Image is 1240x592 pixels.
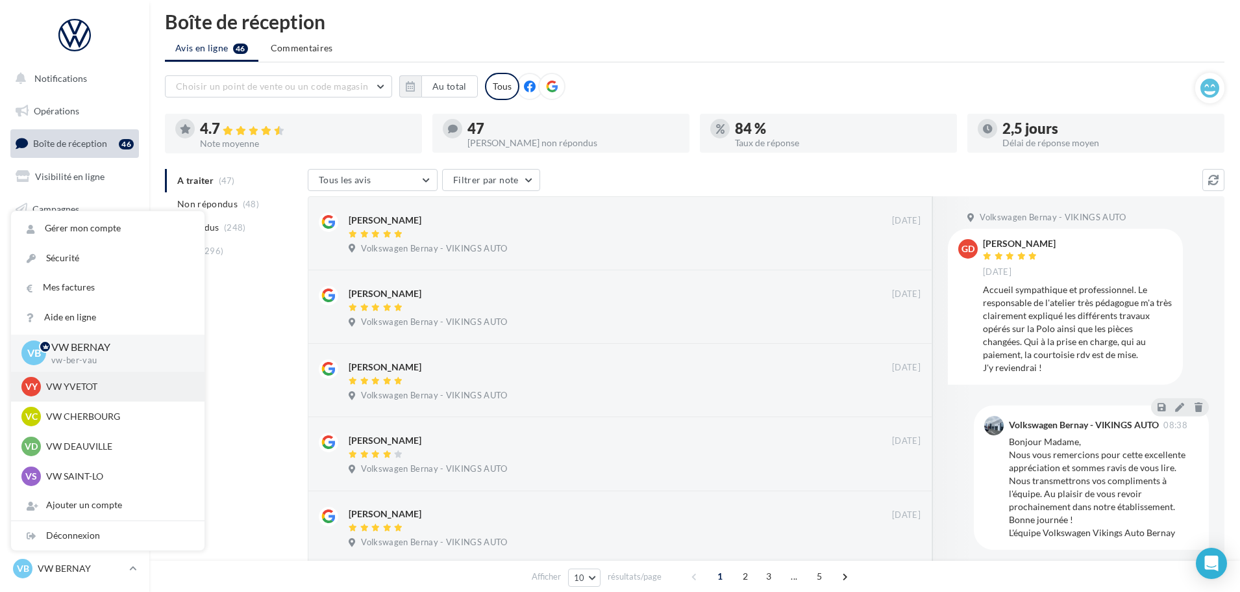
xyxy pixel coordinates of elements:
[361,463,507,475] span: Volkswagen Bernay - VIKINGS AUTO
[202,246,224,256] span: (296)
[165,12,1224,31] div: Boîte de réception
[485,73,519,100] div: Tous
[608,571,662,583] span: résultats/page
[17,562,29,575] span: VB
[735,138,947,148] div: Taux de réponse
[200,122,412,136] div: 4.7
[892,289,921,300] span: [DATE]
[961,242,974,255] span: GD
[8,163,142,190] a: Visibilité en ligne
[809,566,830,587] span: 5
[8,196,142,223] a: Campagnes
[11,244,205,273] a: Sécurité
[38,562,124,575] p: VW BERNAY
[421,75,478,97] button: Au total
[467,138,679,148] div: [PERSON_NAME] non répondus
[25,470,37,483] span: VS
[349,214,421,227] div: [PERSON_NAME]
[8,368,142,406] a: Campagnes DataOnDemand
[532,571,561,583] span: Afficher
[32,203,79,214] span: Campagnes
[224,222,246,233] span: (248)
[983,239,1056,248] div: [PERSON_NAME]
[25,440,38,453] span: VD
[271,42,333,55] span: Commentaires
[8,292,142,320] a: Calendrier
[46,440,189,453] p: VW DEAUVILLE
[892,435,921,447] span: [DATE]
[1002,138,1214,148] div: Délai de réponse moyen
[983,266,1011,278] span: [DATE]
[200,139,412,148] div: Note moyenne
[349,434,421,447] div: [PERSON_NAME]
[784,566,804,587] span: ...
[11,521,205,550] div: Déconnexion
[8,97,142,125] a: Opérations
[119,139,134,149] div: 46
[51,355,184,367] p: vw-ber-vau
[46,410,189,423] p: VW CHERBOURG
[11,214,205,243] a: Gérer mon compte
[165,75,392,97] button: Choisir un point de vente ou un code magasin
[349,508,421,521] div: [PERSON_NAME]
[11,303,205,332] a: Aide en ligne
[892,362,921,374] span: [DATE]
[8,65,136,92] button: Notifications
[51,340,184,355] p: VW BERNAY
[8,260,142,287] a: Médiathèque
[1002,122,1214,136] div: 2,5 jours
[758,566,779,587] span: 3
[892,509,921,521] span: [DATE]
[1009,435,1198,539] div: Bonjour Madame, Nous vous remercions pour cette excellente appréciation et sommes ravis de vous l...
[361,390,507,402] span: Volkswagen Bernay - VIKINGS AUTO
[361,243,507,255] span: Volkswagen Bernay - VIKINGS AUTO
[11,491,205,520] div: Ajouter un compte
[8,227,142,255] a: Contacts
[46,470,189,483] p: VW SAINT-LO
[983,283,1172,374] div: Accueil sympathique et professionnel. Le responsable de l'atelier très pédagogue m'a très clairem...
[568,569,601,587] button: 10
[442,169,540,191] button: Filtrer par note
[34,73,87,84] span: Notifications
[177,198,238,211] span: Non répondus
[361,537,507,548] span: Volkswagen Bernay - VIKINGS AUTO
[735,122,947,136] div: 84 %
[399,75,478,97] button: Au total
[27,346,41,361] span: VB
[11,273,205,302] a: Mes factures
[308,169,438,191] button: Tous les avis
[710,566,730,587] span: 1
[467,122,679,136] div: 47
[735,566,756,587] span: 2
[243,199,259,209] span: (48)
[319,174,371,185] span: Tous les avis
[349,361,421,374] div: [PERSON_NAME]
[25,410,38,423] span: VC
[33,138,107,149] span: Boîte de réception
[8,324,142,363] a: PLV et print personnalisable
[8,129,142,157] a: Boîte de réception46
[1196,548,1227,579] div: Open Intercom Messenger
[980,212,1126,224] span: Volkswagen Bernay - VIKINGS AUTO
[35,171,105,182] span: Visibilité en ligne
[1009,420,1159,430] div: Volkswagen Bernay - VIKINGS AUTO
[46,380,189,393] p: VW YVETOT
[892,215,921,227] span: [DATE]
[10,556,139,581] a: VB VW BERNAY
[361,316,507,328] span: Volkswagen Bernay - VIKINGS AUTO
[176,81,368,92] span: Choisir un point de vente ou un code magasin
[349,287,421,300] div: [PERSON_NAME]
[25,380,38,393] span: VY
[34,105,79,116] span: Opérations
[574,573,585,583] span: 10
[1163,421,1187,430] span: 08:38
